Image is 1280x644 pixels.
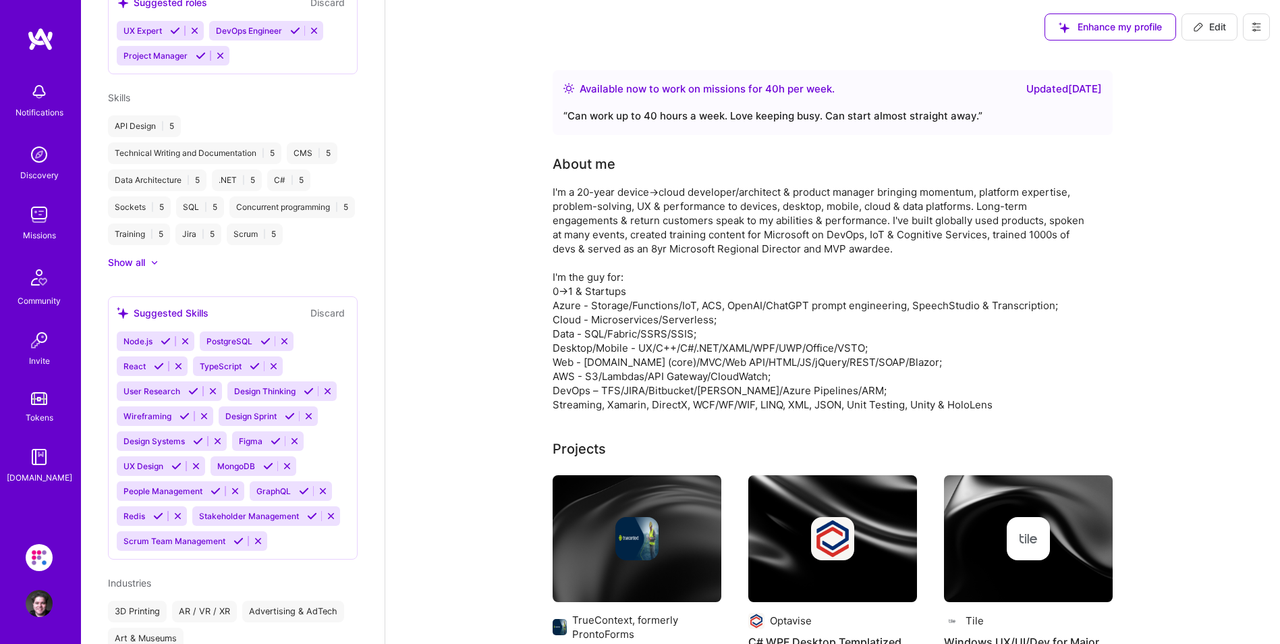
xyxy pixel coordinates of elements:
img: User Avatar [26,590,53,617]
span: Design Thinking [234,386,296,396]
i: Accept [307,511,317,521]
div: Tile [966,614,984,628]
div: Concurrent programming 5 [229,196,355,218]
span: People Management [123,486,202,496]
span: User Research [123,386,180,396]
i: Reject [304,411,314,421]
i: Accept [290,26,300,36]
div: Show all [108,256,145,269]
i: Accept [285,411,295,421]
span: UX Expert [123,26,162,36]
img: guide book [26,444,53,471]
i: Accept [171,461,182,471]
i: Reject [309,26,319,36]
i: Accept [299,486,309,496]
div: SQL 5 [176,196,224,218]
i: Reject [318,486,328,496]
div: Notifications [16,105,63,119]
div: Optavise [770,614,812,628]
button: Enhance my profile [1045,14,1176,41]
span: Design Sprint [225,411,277,421]
span: Project Manager [123,51,188,61]
i: Reject [289,436,300,446]
img: logo [27,27,54,51]
a: Evinced: Learning portal and AI content generation [22,544,56,571]
i: Accept [271,436,281,446]
img: cover [553,475,721,602]
i: Accept [196,51,206,61]
i: Reject [326,511,336,521]
div: Suggested Skills [117,306,208,320]
img: Availability [563,83,574,94]
i: Reject [230,486,240,496]
i: icon SuggestedTeams [1059,22,1069,33]
img: bell [26,78,53,105]
img: Company logo [748,613,764,629]
div: 3D Printing [108,601,167,622]
i: Accept [170,26,180,36]
div: API Design 5 [108,115,181,137]
div: Available now to work on missions for h per week . [580,81,835,97]
i: Reject [190,26,200,36]
i: Reject [323,386,333,396]
i: Accept [304,386,314,396]
i: icon SuggestedTeams [117,307,128,319]
span: | [335,202,338,213]
img: Company logo [1007,517,1050,560]
i: Reject [269,361,279,371]
div: Invite [29,354,50,368]
i: Reject [191,461,201,471]
div: Projects [553,439,606,459]
button: Discard [306,305,349,321]
div: [DOMAIN_NAME] [7,471,72,485]
div: Discovery [20,168,59,182]
i: Accept [154,361,164,371]
div: Jira 5 [175,223,221,245]
span: Redis [123,511,145,521]
button: Edit [1181,14,1237,41]
span: TypeScript [200,361,242,371]
i: Accept [250,361,260,371]
i: Accept [161,336,171,346]
img: Evinced: Learning portal and AI content generation [26,544,53,571]
div: I'm a 20-year device->cloud developer/architect & product manager bringing momentum, platform exp... [553,185,1092,412]
i: Reject [213,436,223,446]
div: Scrum 5 [227,223,283,245]
span: Edit [1193,20,1226,34]
span: UX Design [123,461,163,471]
span: | [187,175,190,186]
i: Reject [279,336,289,346]
span: | [318,148,321,159]
div: Technical Writing and Documentation 5 [108,142,281,164]
i: Accept [263,461,273,471]
span: | [202,229,204,240]
span: Skills [108,92,130,103]
span: Scrum Team Management [123,536,225,546]
i: Accept [179,411,190,421]
span: | [161,121,164,132]
a: User Avatar [22,590,56,617]
div: TrueContext, formerly ProntoForms [572,613,721,641]
span: Stakeholder Management [199,511,299,521]
span: Industries [108,577,151,589]
i: Reject [173,361,184,371]
span: GraphQL [256,486,291,496]
img: cover [748,475,917,602]
span: 40 [765,82,779,95]
img: discovery [26,141,53,168]
i: Accept [153,511,163,521]
i: Accept [193,436,203,446]
span: Node.js [123,336,152,346]
i: Reject [253,536,263,546]
div: CMS 5 [287,142,337,164]
div: Training 5 [108,223,170,245]
div: Tokens [26,410,53,425]
span: | [263,229,266,240]
img: Company logo [615,517,659,560]
div: AR / VR / XR [172,601,237,622]
span: React [123,361,146,371]
span: Enhance my profile [1059,20,1162,34]
i: Reject [199,411,209,421]
div: Sockets 5 [108,196,171,218]
span: DevOps Engineer [216,26,282,36]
